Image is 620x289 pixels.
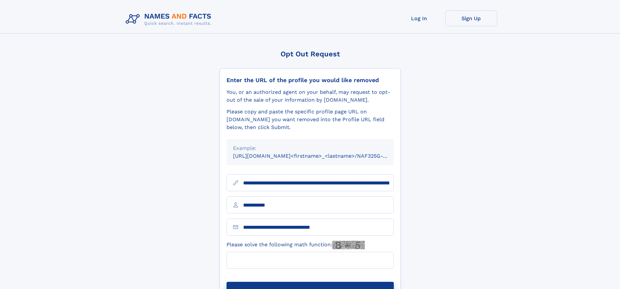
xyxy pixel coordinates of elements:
a: Log In [393,10,445,26]
div: Enter the URL of the profile you would like removed [227,77,394,84]
div: Please copy and paste the specific profile page URL on [DOMAIN_NAME] you want removed into the Pr... [227,108,394,131]
a: Sign Up [445,10,497,26]
div: You, or an authorized agent on your behalf, may request to opt-out of the sale of your informatio... [227,88,394,104]
small: [URL][DOMAIN_NAME]<firstname>_<lastname>/NAF325G-xxxxxxxx [233,153,406,159]
label: Please solve the following math function: [227,241,365,249]
div: Opt Out Request [220,50,401,58]
img: Logo Names and Facts [123,10,217,28]
div: Example: [233,144,387,152]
